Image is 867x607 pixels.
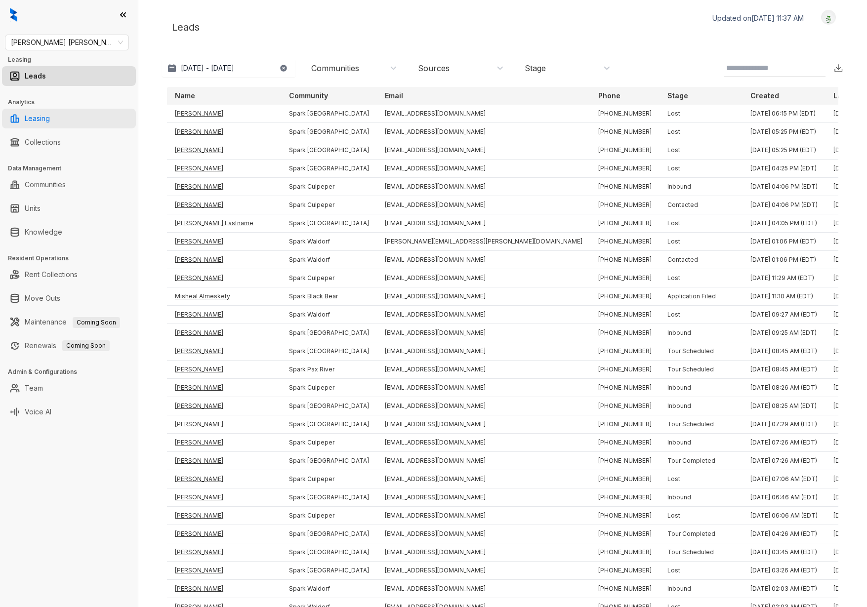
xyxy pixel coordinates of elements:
[167,306,281,324] td: [PERSON_NAME]
[377,452,590,470] td: [EMAIL_ADDRESS][DOMAIN_NAME]
[2,312,136,332] li: Maintenance
[167,160,281,178] td: [PERSON_NAME]
[660,287,743,306] td: Application Filed
[750,91,779,101] p: Created
[660,379,743,397] td: Inbound
[62,340,110,351] span: Coming Soon
[377,287,590,306] td: [EMAIL_ADDRESS][DOMAIN_NAME]
[590,160,660,178] td: [PHONE_NUMBER]
[590,196,660,214] td: [PHONE_NUMBER]
[167,415,281,434] td: [PERSON_NAME]
[743,342,826,361] td: [DATE] 08:45 AM (EDT)
[660,269,743,287] td: Lost
[8,254,138,263] h3: Resident Operations
[25,288,60,308] a: Move Outs
[743,415,826,434] td: [DATE] 07:29 AM (EDT)
[167,434,281,452] td: [PERSON_NAME]
[167,269,281,287] td: [PERSON_NAME]
[377,269,590,287] td: [EMAIL_ADDRESS][DOMAIN_NAME]
[590,141,660,160] td: [PHONE_NUMBER]
[377,434,590,452] td: [EMAIL_ADDRESS][DOMAIN_NAME]
[598,91,620,101] p: Phone
[25,66,46,86] a: Leads
[743,287,826,306] td: [DATE] 11:10 AM (EDT)
[667,91,688,101] p: Stage
[281,306,377,324] td: Spark Waldorf
[660,178,743,196] td: Inbound
[712,13,804,23] p: Updated on [DATE] 11:37 AM
[167,470,281,488] td: [PERSON_NAME]
[281,488,377,507] td: Spark [GEOGRAPHIC_DATA]
[167,580,281,598] td: [PERSON_NAME]
[167,488,281,507] td: [PERSON_NAME]
[590,562,660,580] td: [PHONE_NUMBER]
[281,525,377,543] td: Spark [GEOGRAPHIC_DATA]
[743,178,826,196] td: [DATE] 04:06 PM (EDT)
[660,160,743,178] td: Lost
[25,222,62,242] a: Knowledge
[377,525,590,543] td: [EMAIL_ADDRESS][DOMAIN_NAME]
[167,123,281,141] td: [PERSON_NAME]
[10,8,17,22] img: logo
[660,562,743,580] td: Lost
[2,109,136,128] li: Leasing
[660,233,743,251] td: Lost
[25,132,61,152] a: Collections
[660,525,743,543] td: Tour Completed
[167,361,281,379] td: [PERSON_NAME]
[590,361,660,379] td: [PHONE_NUMBER]
[281,196,377,214] td: Spark Culpeper
[418,63,450,74] div: Sources
[590,488,660,507] td: [PHONE_NUMBER]
[281,105,377,123] td: Spark [GEOGRAPHIC_DATA]
[743,434,826,452] td: [DATE] 07:26 AM (EDT)
[25,336,110,356] a: RenewalsComing Soon
[167,178,281,196] td: [PERSON_NAME]
[743,306,826,324] td: [DATE] 09:27 AM (EDT)
[167,196,281,214] td: [PERSON_NAME]
[377,397,590,415] td: [EMAIL_ADDRESS][DOMAIN_NAME]
[743,105,826,123] td: [DATE] 06:15 PM (EDT)
[590,306,660,324] td: [PHONE_NUMBER]
[281,178,377,196] td: Spark Culpeper
[2,132,136,152] li: Collections
[660,324,743,342] td: Inbound
[281,543,377,562] td: Spark [GEOGRAPHIC_DATA]
[590,214,660,233] td: [PHONE_NUMBER]
[2,402,136,422] li: Voice AI
[167,342,281,361] td: [PERSON_NAME]
[660,214,743,233] td: Lost
[25,175,66,195] a: Communities
[167,251,281,269] td: [PERSON_NAME]
[660,470,743,488] td: Lost
[377,233,590,251] td: [PERSON_NAME][EMAIL_ADDRESS][PERSON_NAME][DOMAIN_NAME]
[743,361,826,379] td: [DATE] 08:45 AM (EDT)
[660,342,743,361] td: Tour Scheduled
[167,379,281,397] td: [PERSON_NAME]
[743,233,826,251] td: [DATE] 01:06 PM (EDT)
[590,379,660,397] td: [PHONE_NUMBER]
[743,507,826,525] td: [DATE] 06:06 AM (EDT)
[743,470,826,488] td: [DATE] 07:06 AM (EDT)
[281,214,377,233] td: Spark [GEOGRAPHIC_DATA]
[590,415,660,434] td: [PHONE_NUMBER]
[377,543,590,562] td: [EMAIL_ADDRESS][DOMAIN_NAME]
[281,580,377,598] td: Spark Waldorf
[743,123,826,141] td: [DATE] 05:25 PM (EDT)
[590,123,660,141] td: [PHONE_NUMBER]
[281,269,377,287] td: Spark Culpeper
[167,324,281,342] td: [PERSON_NAME]
[2,66,136,86] li: Leads
[525,63,546,74] div: Stage
[590,269,660,287] td: [PHONE_NUMBER]
[822,12,835,23] img: UserAvatar
[2,378,136,398] li: Team
[167,397,281,415] td: [PERSON_NAME]
[743,141,826,160] td: [DATE] 05:25 PM (EDT)
[743,160,826,178] td: [DATE] 04:25 PM (EDT)
[73,317,120,328] span: Coming Soon
[743,543,826,562] td: [DATE] 03:45 AM (EDT)
[377,507,590,525] td: [EMAIL_ADDRESS][DOMAIN_NAME]
[11,35,123,50] span: Gates Hudson
[25,109,50,128] a: Leasing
